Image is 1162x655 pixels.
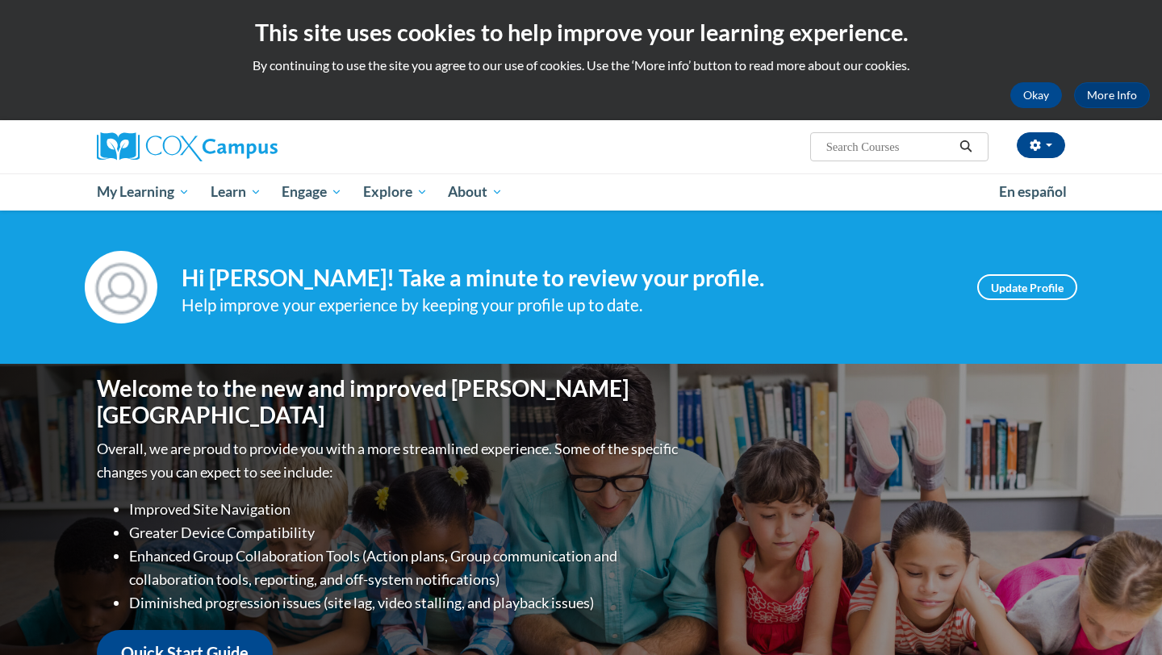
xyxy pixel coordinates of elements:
[363,182,428,202] span: Explore
[825,137,954,156] input: Search Courses
[129,498,682,521] li: Improved Site Navigation
[448,182,503,202] span: About
[271,173,353,211] a: Engage
[12,16,1150,48] h2: This site uses cookies to help improve your learning experience.
[129,521,682,544] li: Greater Device Compatibility
[73,173,1089,211] div: Main menu
[1017,132,1065,158] button: Account Settings
[999,183,1067,200] span: En español
[989,175,1077,209] a: En español
[200,173,272,211] a: Learn
[182,292,953,319] div: Help improve your experience by keeping your profile up to date.
[129,591,682,615] li: Diminished progression issues (site lag, video stalling, and playback issues)
[1074,82,1150,108] a: More Info
[97,132,278,161] img: Cox Campus
[182,265,953,292] h4: Hi [PERSON_NAME]! Take a minute to review your profile.
[1097,590,1149,642] iframe: Button to launch messaging window
[97,437,682,484] p: Overall, we are proud to provide you with a more streamlined experience. Some of the specific cha...
[1010,82,1062,108] button: Okay
[282,182,342,202] span: Engage
[97,375,682,429] h1: Welcome to the new and improved [PERSON_NAME][GEOGRAPHIC_DATA]
[85,251,157,323] img: Profile Image
[977,274,1077,300] a: Update Profile
[12,56,1150,74] p: By continuing to use the site you agree to our use of cookies. Use the ‘More info’ button to read...
[129,544,682,591] li: Enhanced Group Collaboration Tools (Action plans, Group communication and collaboration tools, re...
[97,182,190,202] span: My Learning
[97,132,403,161] a: Cox Campus
[438,173,514,211] a: About
[353,173,438,211] a: Explore
[954,137,978,156] button: Search
[86,173,200,211] a: My Learning
[211,182,261,202] span: Learn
